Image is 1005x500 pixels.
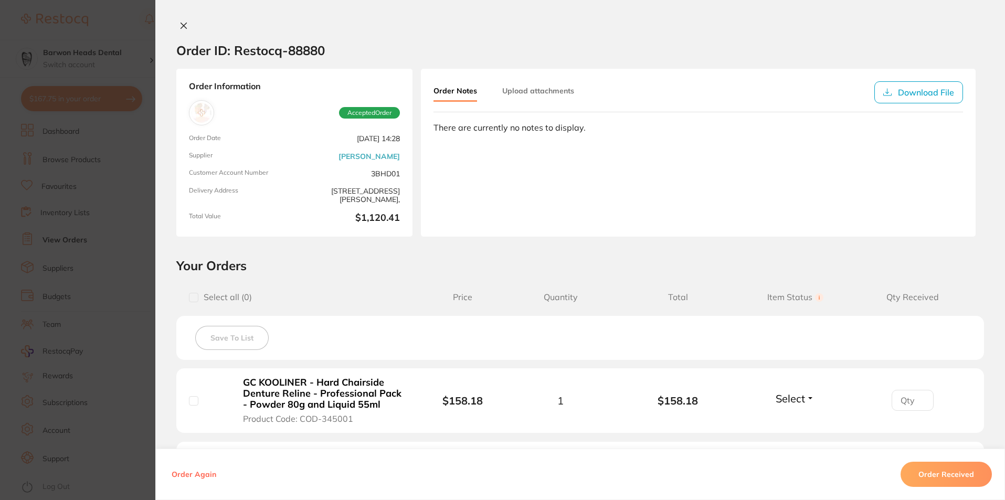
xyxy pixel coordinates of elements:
[874,81,963,103] button: Download File
[198,292,252,302] span: Select all ( 0 )
[339,107,400,119] span: Accepted Order
[192,103,211,123] img: Henry Schein Halas
[619,292,737,302] span: Total
[901,462,992,487] button: Order Received
[206,387,232,412] img: GC KOOLINER - Hard Chairside Denture Reline - Professional Pack - Powder 80g and Liquid 55ml
[502,292,619,302] span: Quantity
[243,377,405,410] b: GC KOOLINER - Hard Chairside Denture Reline - Professional Pack - Powder 80g and Liquid 55ml
[776,392,805,405] span: Select
[240,377,408,424] button: GC KOOLINER - Hard Chairside Denture Reline - Professional Pack - Powder 80g and Liquid 55ml Prod...
[619,395,737,407] b: $158.18
[737,292,854,302] span: Item Status
[189,169,290,178] span: Customer Account Number
[189,152,290,161] span: Supplier
[176,42,325,58] h2: Order ID: Restocq- 88880
[557,395,564,407] span: 1
[854,292,971,302] span: Qty Received
[176,258,984,273] h2: Your Orders
[442,394,483,407] b: $158.18
[189,212,290,224] span: Total Value
[189,81,400,92] strong: Order Information
[338,152,400,161] a: [PERSON_NAME]
[299,187,400,204] span: [STREET_ADDRESS][PERSON_NAME],
[424,292,502,302] span: Price
[502,81,574,100] button: Upload attachments
[189,134,290,143] span: Order Date
[189,187,290,204] span: Delivery Address
[195,326,269,350] button: Save To List
[299,212,400,224] b: $1,120.41
[299,134,400,143] span: [DATE] 14:28
[433,81,477,102] button: Order Notes
[433,123,963,132] div: There are currently no notes to display.
[892,390,934,411] input: Qty
[168,470,219,479] button: Order Again
[243,414,353,423] span: Product Code: COD-345001
[299,169,400,178] span: 3BHD01
[773,392,818,405] button: Select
